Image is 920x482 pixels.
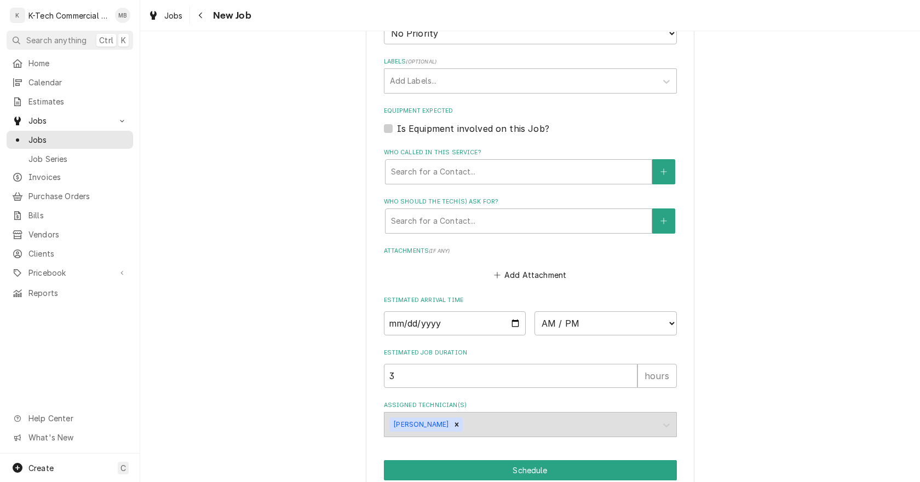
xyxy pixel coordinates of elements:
[28,115,111,126] span: Jobs
[7,409,133,427] a: Go to Help Center
[7,150,133,168] a: Job Series
[26,34,87,46] span: Search anything
[384,107,677,115] label: Equipment Expected
[7,245,133,263] a: Clients
[28,10,109,21] div: K-Tech Commercial Kitchen Repair & Maintenance
[28,96,128,107] span: Estimates
[115,8,130,23] div: Mehdi Bazidane's Avatar
[406,59,436,65] span: ( optional )
[384,296,677,305] label: Estimated Arrival Time
[660,168,667,176] svg: Create New Contact
[492,268,568,283] button: Add Attachment
[384,148,677,157] label: Who called in this service?
[384,198,677,206] label: Who should the tech(s) ask for?
[28,153,128,165] span: Job Series
[384,247,677,283] div: Attachments
[7,168,133,186] a: Invoices
[384,296,677,335] div: Estimated Arrival Time
[384,460,677,480] div: Button Group Row
[28,432,127,443] span: What's New
[164,10,183,21] span: Jobs
[384,148,677,184] div: Who called in this service?
[384,401,677,410] label: Assigned Technician(s)
[28,463,54,473] span: Create
[7,112,133,130] a: Go to Jobs
[384,460,677,480] button: Schedule
[210,8,251,23] span: New Job
[7,284,133,302] a: Reports
[7,131,133,149] a: Jobs
[28,413,127,424] span: Help Center
[384,57,677,93] div: Labels
[28,267,111,278] span: Pricebook
[7,73,133,91] a: Calendar
[10,8,25,23] div: K
[28,134,128,146] span: Jobs
[28,287,128,299] span: Reports
[429,248,450,254] span: ( if any )
[384,401,677,437] div: Assigned Technician(s)
[28,77,128,88] span: Calendar
[7,264,133,282] a: Go to Pricebook
[534,311,677,335] select: Time Select
[28,229,128,240] span: Vendors
[99,34,113,46] span: Ctrl
[384,198,677,233] div: Who should the tech(s) ask for?
[143,7,187,25] a: Jobs
[7,428,133,446] a: Go to What's New
[7,31,133,50] button: Search anythingCtrlK
[115,8,130,23] div: MB
[384,57,677,66] label: Labels
[28,171,128,183] span: Invoices
[384,311,526,335] input: Date
[384,349,677,357] label: Estimated Job Duration
[192,7,210,24] button: Navigate back
[7,206,133,224] a: Bills
[121,34,126,46] span: K
[28,190,128,202] span: Purchase Orders
[28,248,128,259] span: Clients
[384,247,677,255] label: Attachments
[660,217,667,225] svg: Create New Contact
[7,225,133,243] a: Vendors
[384,107,677,135] div: Equipment Expected
[28,57,128,69] span: Home
[120,462,126,474] span: C
[384,349,677,387] div: Estimated Job Duration
[652,159,675,184] button: Create New Contact
[7,54,133,72] a: Home
[7,92,133,111] a: Estimates
[652,208,675,234] button: Create New Contact
[397,122,549,135] label: Is Equipment involved on this Job?
[637,364,677,388] div: hours
[28,210,128,221] span: Bills
[7,187,133,205] a: Purchase Orders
